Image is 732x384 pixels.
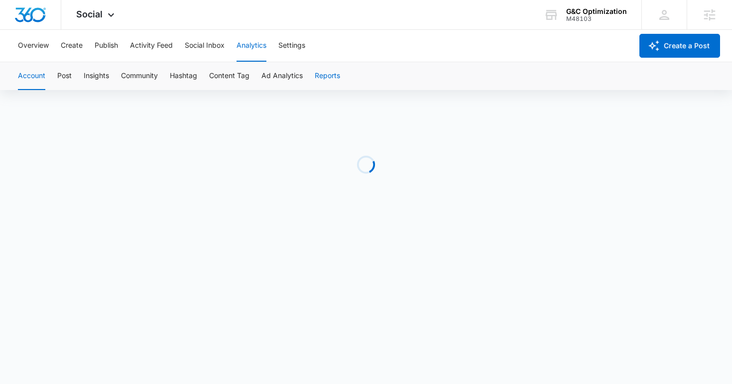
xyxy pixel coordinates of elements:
button: Analytics [237,30,266,62]
button: Create [61,30,83,62]
button: Hashtag [170,62,197,90]
button: Insights [84,62,109,90]
button: Ad Analytics [261,62,303,90]
button: Reports [315,62,340,90]
button: Publish [95,30,118,62]
button: Social Inbox [185,30,225,62]
button: Community [121,62,158,90]
button: Create a Post [639,34,720,58]
button: Post [57,62,72,90]
span: Social [76,9,103,19]
button: Content Tag [209,62,249,90]
button: Account [18,62,45,90]
div: account name [566,7,627,15]
button: Activity Feed [130,30,173,62]
button: Settings [278,30,305,62]
div: account id [566,15,627,22]
button: Overview [18,30,49,62]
